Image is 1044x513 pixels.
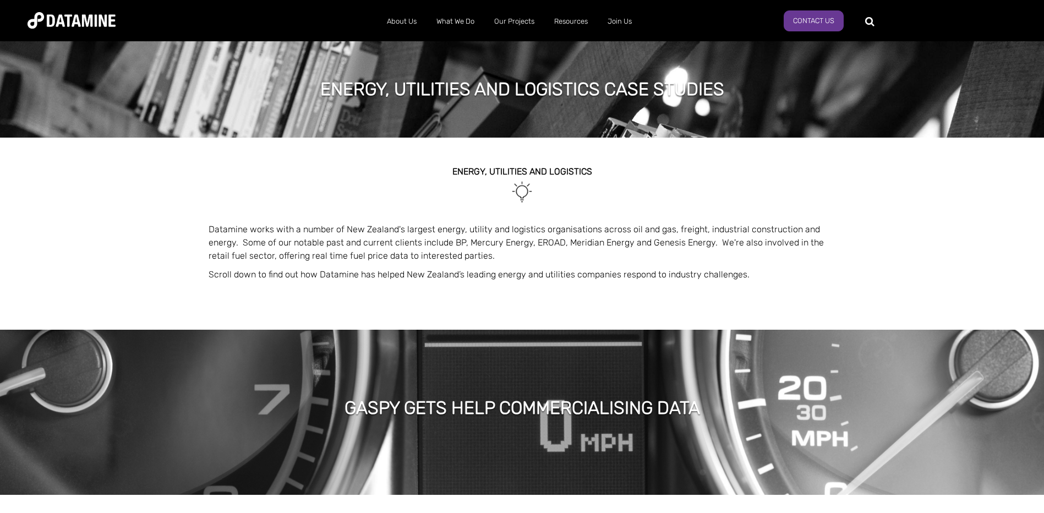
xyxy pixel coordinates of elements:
p: Datamine works with a number of New Zealand's largest energy, utility and logistics organisations... [209,223,836,263]
h1: Energy, utilities and Logistics case studies [320,77,724,101]
h1: gaspy gets help commercialising data [345,396,700,420]
a: Contact Us [784,10,844,31]
a: Join Us [598,7,642,36]
a: Our Projects [484,7,544,36]
img: Utilities-1 [510,179,534,204]
a: Resources [544,7,598,36]
img: Datamine [28,12,116,29]
h2: energy, UTILITIES AND LOGISTICS [209,167,836,177]
a: About Us [377,7,427,36]
p: Scroll down to find out how Datamine has helped New Zealand’s leading energy and utilities compan... [209,268,836,281]
a: What We Do [427,7,484,36]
